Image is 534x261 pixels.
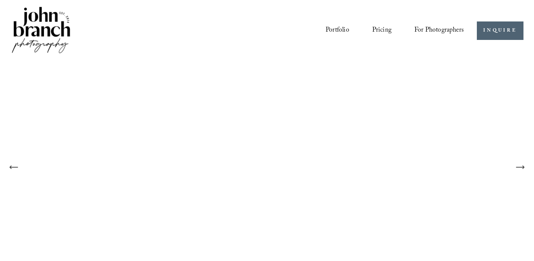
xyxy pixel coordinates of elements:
a: Portfolio [326,24,349,38]
a: Pricing [372,24,391,38]
a: INQUIRE [477,21,523,40]
button: Next Slide [512,159,528,176]
span: For Photographers [414,24,464,37]
a: folder dropdown [414,24,464,38]
button: Previous Slide [6,159,22,176]
img: John Branch IV Photography [11,5,71,56]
